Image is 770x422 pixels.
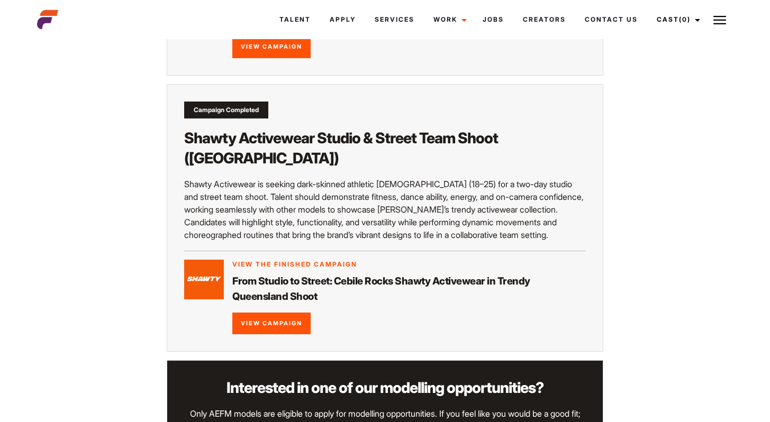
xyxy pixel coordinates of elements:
a: Cast(0) [647,5,706,34]
h2: Shawty Activewear Studio & Street Team Shoot ([GEOGRAPHIC_DATA]) [184,128,586,168]
a: View Campaign [232,313,311,335]
p: From Studio to Street: Cebile Rocks Shawty Activewear in Trendy Queensland Shoot [232,273,586,304]
img: cropped-aefm-brand-fav-22-square.png [37,9,58,30]
div: Campaign Completed [184,102,268,118]
h2: Interested in one of our modelling opportunities? [184,378,586,398]
a: Apply [320,5,365,34]
p: Shawty Activewear is seeking dark-skinned athletic [DEMOGRAPHIC_DATA] (18–25) for a two-day studi... [184,178,586,241]
img: Burger icon [713,14,726,26]
a: Creators [513,5,575,34]
img: images 7 [184,260,224,299]
span: (0) [679,15,691,23]
a: Work [424,5,473,34]
a: Talent [270,5,320,34]
a: Jobs [473,5,513,34]
a: Services [365,5,424,34]
p: View the finished campaign [232,260,586,269]
a: Contact Us [575,5,647,34]
a: View Campaign [232,36,311,58]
